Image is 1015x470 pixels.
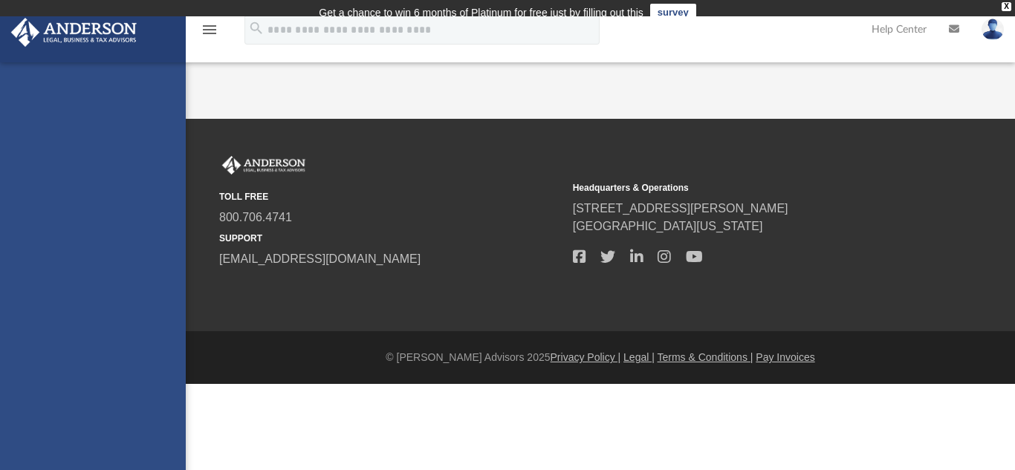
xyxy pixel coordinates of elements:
[573,181,916,195] small: Headquarters & Operations
[650,4,696,22] a: survey
[623,351,655,363] a: Legal |
[219,232,562,245] small: SUPPORT
[319,4,643,22] div: Get a chance to win 6 months of Platinum for free just by filling out this
[219,252,421,265] a: [EMAIL_ADDRESS][DOMAIN_NAME]
[186,350,1015,365] div: © [PERSON_NAME] Advisors 2025
[7,18,141,47] img: Anderson Advisors Platinum Portal
[1002,2,1011,11] div: close
[248,20,265,36] i: search
[219,190,562,203] small: TOLL FREE
[551,351,621,363] a: Privacy Policy |
[219,156,308,175] img: Anderson Advisors Platinum Portal
[573,202,788,215] a: [STREET_ADDRESS][PERSON_NAME]
[201,21,218,39] i: menu
[201,28,218,39] a: menu
[573,220,763,232] a: [GEOGRAPHIC_DATA][US_STATE]
[756,351,814,363] a: Pay Invoices
[219,211,292,223] a: 800.706.4741
[658,351,753,363] a: Terms & Conditions |
[982,19,1004,40] img: User Pic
